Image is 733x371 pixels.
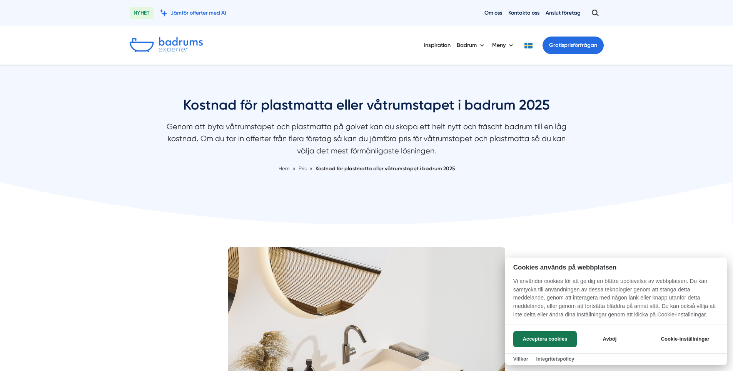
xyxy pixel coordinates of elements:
[513,356,528,362] a: Villkor
[505,277,727,324] p: Vi använder cookies för att ge dig en bättre upplevelse av webbplatsen. Du kan samtycka till anvä...
[651,331,719,347] button: Cookie-inställningar
[513,331,577,347] button: Acceptera cookies
[579,331,640,347] button: Avböj
[505,264,727,271] h2: Cookies används på webbplatsen
[536,356,574,362] a: Integritetspolicy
